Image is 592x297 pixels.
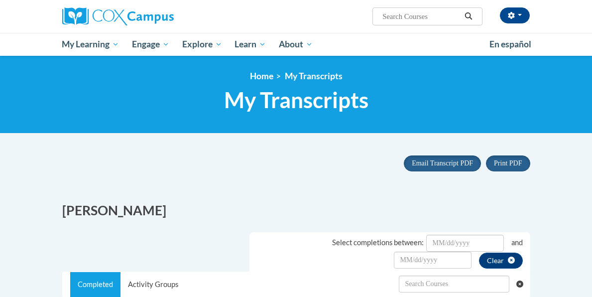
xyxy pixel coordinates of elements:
span: My Learning [62,38,119,50]
a: My Learning [56,33,126,56]
input: Search Courses [381,10,461,22]
a: En español [483,34,538,55]
span: En español [489,39,531,49]
span: Email Transcript PDF [412,159,473,167]
button: clear [479,253,523,269]
a: Activity Groups [120,272,186,297]
span: Explore [182,38,222,50]
a: Home [250,71,273,81]
button: Print PDF [486,155,530,171]
span: About [279,38,313,50]
a: Engage [125,33,176,56]
h2: [PERSON_NAME] [62,201,289,220]
a: Explore [176,33,229,56]
span: My Transcripts [285,71,343,81]
span: Print PDF [494,159,522,167]
span: Learn [235,38,266,50]
button: Account Settings [500,7,530,23]
input: Date Input [426,235,504,252]
div: Main menu [55,33,538,56]
input: Date Input [394,252,472,269]
button: Clear searching [516,272,530,296]
a: Completed [70,272,120,297]
a: Cox Campus [62,7,208,25]
span: My Transcripts [224,87,368,113]
a: Learn [228,33,272,56]
button: Search [461,10,476,22]
a: About [272,33,319,56]
img: Cox Campus [62,7,174,25]
span: Engage [132,38,169,50]
button: Email Transcript PDF [404,155,481,171]
span: Select completions between: [332,238,424,247]
input: Search Withdrawn Transcripts [399,276,509,293]
span: and [511,238,523,247]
